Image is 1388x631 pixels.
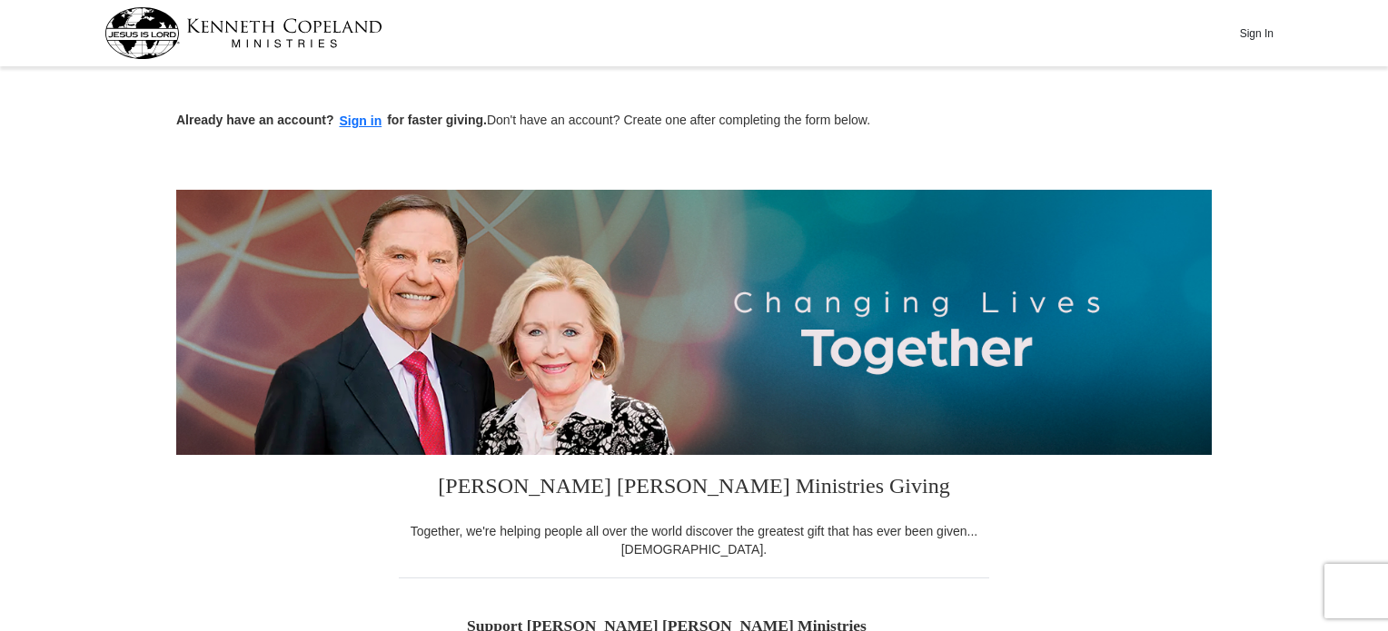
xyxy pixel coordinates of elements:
[399,522,989,558] div: Together, we're helping people all over the world discover the greatest gift that has ever been g...
[334,111,388,132] button: Sign in
[176,111,1212,132] p: Don't have an account? Create one after completing the form below.
[399,455,989,522] h3: [PERSON_NAME] [PERSON_NAME] Ministries Giving
[176,113,487,127] strong: Already have an account? for faster giving.
[104,7,382,59] img: kcm-header-logo.svg
[1229,19,1284,47] button: Sign In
